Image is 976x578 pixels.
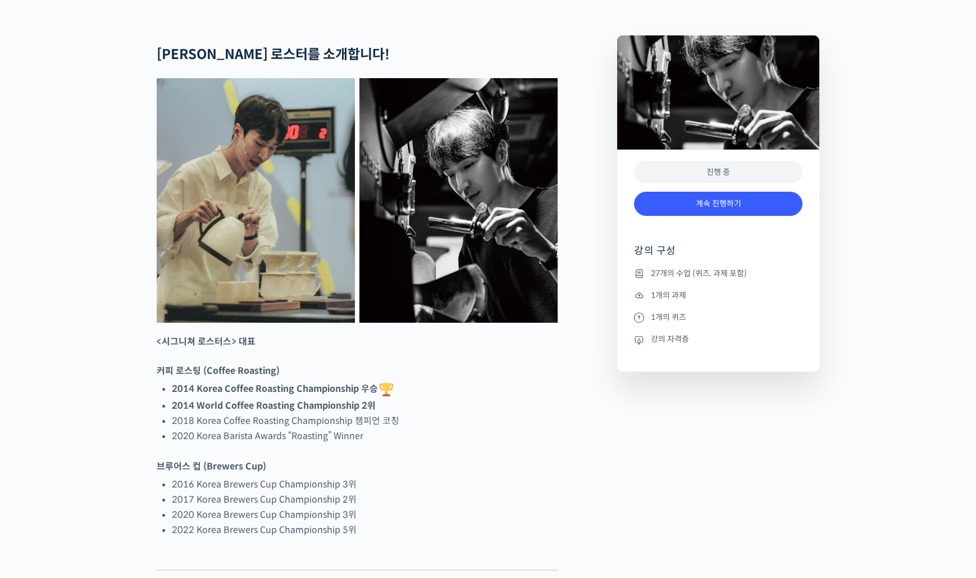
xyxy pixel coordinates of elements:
img: 🏆 [380,383,393,396]
span: 설정 [174,373,187,382]
a: 홈 [3,356,74,385]
strong: 브루어스 컵 (Brewers Cup) [157,460,266,472]
strong: 커피 로스팅 (Coffee Roasting) [157,365,280,377]
span: 홈 [35,373,42,382]
strong: 2014 Korea Coffee Roasting Championship 우승 [172,383,395,395]
li: 2022 Korea Brewers Cup Championship 5위 [172,522,558,538]
a: 대화 [74,356,145,385]
li: 1개의 과제 [634,288,802,302]
h4: 강의 구성 [634,244,802,267]
div: 진행 중 [634,161,802,184]
h2: [PERSON_NAME] 로스터를 소개합니다! [157,47,558,63]
li: 2018 Korea Coffee Roasting Championship 챔피언 코칭 [172,413,558,428]
li: 2020 Korea Barista Awards “Roasting” Winner [172,428,558,444]
li: 강의 자격증 [634,333,802,346]
a: 설정 [145,356,216,385]
li: 2017 Korea Brewers Cup Championship 2위 [172,492,558,507]
a: 계속 진행하기 [634,192,802,216]
li: 27개의 수업 (퀴즈, 과제 포함) [634,267,802,280]
strong: <시그니쳐 로스터스> 대표 [157,336,256,347]
li: 1개의 퀴즈 [634,310,802,324]
li: 2016 Korea Brewers Cup Championship 3위 [172,477,558,492]
strong: 2014 World Coffee Roasting Championship 2위 [172,400,376,412]
span: 대화 [103,374,116,383]
li: 2020 Korea Brewers Cup Championship 3위 [172,507,558,522]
